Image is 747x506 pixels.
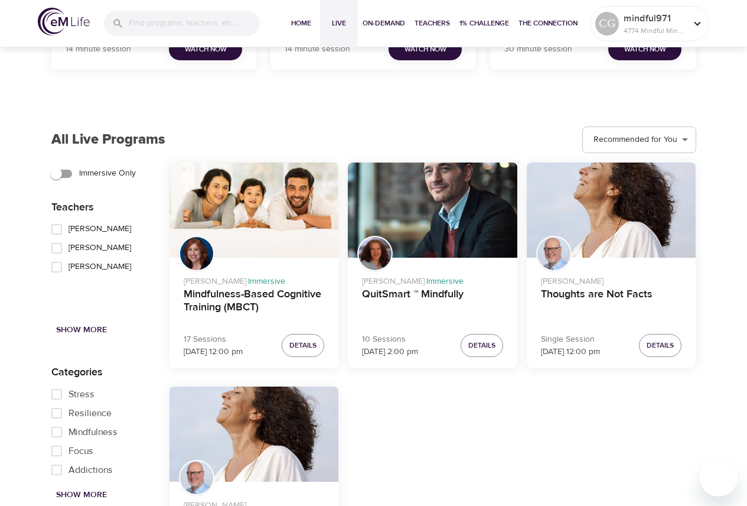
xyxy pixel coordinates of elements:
[325,17,353,30] span: Live
[68,223,131,235] span: [PERSON_NAME]
[362,346,418,358] p: [DATE] 2:00 pm
[459,17,509,30] span: 1% Challenge
[38,8,90,35] img: logo
[184,271,325,288] p: [PERSON_NAME] ·
[185,43,227,56] span: Watch Now
[624,43,666,56] span: Watch Now
[68,444,93,458] span: Focus
[287,17,315,30] span: Home
[51,484,112,506] button: Show More
[169,387,339,482] button: Thoughts are Not Facts
[282,334,324,357] button: Details
[68,425,118,439] span: Mindfulness
[51,199,169,215] p: Teachers
[66,43,131,56] p: 14 minute session
[184,288,325,316] h4: Mindfulness-Based Cognitive Training (MBCT)
[608,38,681,60] button: Watch Now
[68,387,94,401] span: Stress
[184,346,243,358] p: [DATE] 12:00 pm
[426,276,464,287] span: Immersive
[362,288,503,316] h4: QuitSmart ™ Mindfully
[362,333,418,346] p: 10 Sessions
[56,323,107,338] span: Show More
[68,406,112,420] span: Resilience
[79,167,136,180] span: Immersive Only
[389,38,462,60] button: Watch Now
[624,11,686,25] p: mindful971
[68,463,113,477] span: Addictions
[541,288,682,316] h4: Thoughts are Not Facts
[468,339,495,352] span: Details
[289,339,317,352] span: Details
[169,38,242,60] button: Watch Now
[68,261,131,273] span: [PERSON_NAME]
[504,43,572,56] p: 30 minute session
[51,364,169,380] p: Categories
[700,459,738,497] iframe: Button to launch messaging window
[624,25,686,36] p: 4774 Mindful Minutes
[68,242,131,254] span: [PERSON_NAME]
[541,346,600,358] p: [DATE] 12:00 pm
[405,43,446,56] span: Watch Now
[595,12,619,35] div: CG
[415,17,450,30] span: Teachers
[541,271,682,288] p: [PERSON_NAME]
[518,17,578,30] span: The Connection
[348,163,517,258] button: QuitSmart ™ Mindfully
[527,163,696,258] button: Thoughts are Not Facts
[184,333,243,346] p: 17 Sessions
[248,276,285,287] span: Immersive
[461,334,503,357] button: Details
[56,488,107,502] span: Show More
[362,271,503,288] p: [PERSON_NAME] ·
[363,17,405,30] span: On-Demand
[639,334,681,357] button: Details
[129,11,260,36] input: Find programs, teachers, etc...
[285,43,350,56] p: 14 minute session
[51,129,165,150] p: All Live Programs
[51,319,112,341] button: Show More
[541,333,600,346] p: Single Session
[647,339,674,352] span: Details
[169,163,339,258] button: Mindfulness-Based Cognitive Training (MBCT)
